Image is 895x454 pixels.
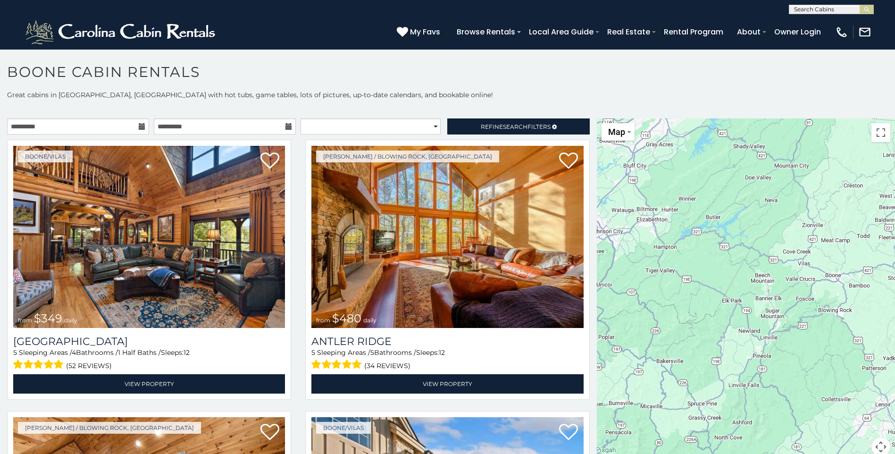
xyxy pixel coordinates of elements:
span: from [18,317,32,324]
span: $480 [332,311,361,325]
a: Add to favorites [559,423,578,443]
a: My Favs [397,26,443,38]
div: Sleeping Areas / Bathrooms / Sleeps: [311,348,583,372]
span: 5 [370,348,374,357]
img: Antler Ridge [311,146,583,328]
a: About [732,24,765,40]
span: $349 [34,311,62,325]
a: [PERSON_NAME] / Blowing Rock, [GEOGRAPHIC_DATA] [18,422,201,434]
div: Sleeping Areas / Bathrooms / Sleeps: [13,348,285,372]
a: Antler Ridge [311,335,583,348]
a: Owner Login [770,24,826,40]
span: (34 reviews) [364,360,410,372]
button: Toggle fullscreen view [871,123,890,142]
a: Boone/Vilas [18,151,73,162]
a: RefineSearchFilters [447,118,589,135]
a: Browse Rentals [452,24,520,40]
span: 4 [72,348,76,357]
span: daily [64,317,77,324]
span: My Favs [410,26,440,38]
span: 1 Half Baths / [118,348,161,357]
span: Map [608,127,625,137]
span: 12 [184,348,190,357]
a: [GEOGRAPHIC_DATA] [13,335,285,348]
span: from [316,317,330,324]
a: Boone/Vilas [316,422,371,434]
a: View Property [311,374,583,394]
a: Real Estate [602,24,655,40]
a: View Property [13,374,285,394]
img: White-1-2.png [24,18,219,46]
a: Diamond Creek Lodge from $349 daily [13,146,285,328]
span: daily [363,317,376,324]
span: (52 reviews) [66,360,112,372]
img: Diamond Creek Lodge [13,146,285,328]
a: Add to favorites [559,151,578,171]
span: Refine Filters [481,123,551,130]
span: 5 [311,348,315,357]
a: Local Area Guide [524,24,598,40]
a: Antler Ridge from $480 daily [311,146,583,328]
a: [PERSON_NAME] / Blowing Rock, [GEOGRAPHIC_DATA] [316,151,499,162]
img: mail-regular-white.png [858,25,871,39]
a: Rental Program [659,24,728,40]
a: Add to favorites [260,151,279,171]
h3: Diamond Creek Lodge [13,335,285,348]
img: phone-regular-white.png [835,25,848,39]
span: 12 [439,348,445,357]
span: 5 [13,348,17,357]
a: Add to favorites [260,423,279,443]
span: Search [503,123,527,130]
button: Change map style [602,123,635,141]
